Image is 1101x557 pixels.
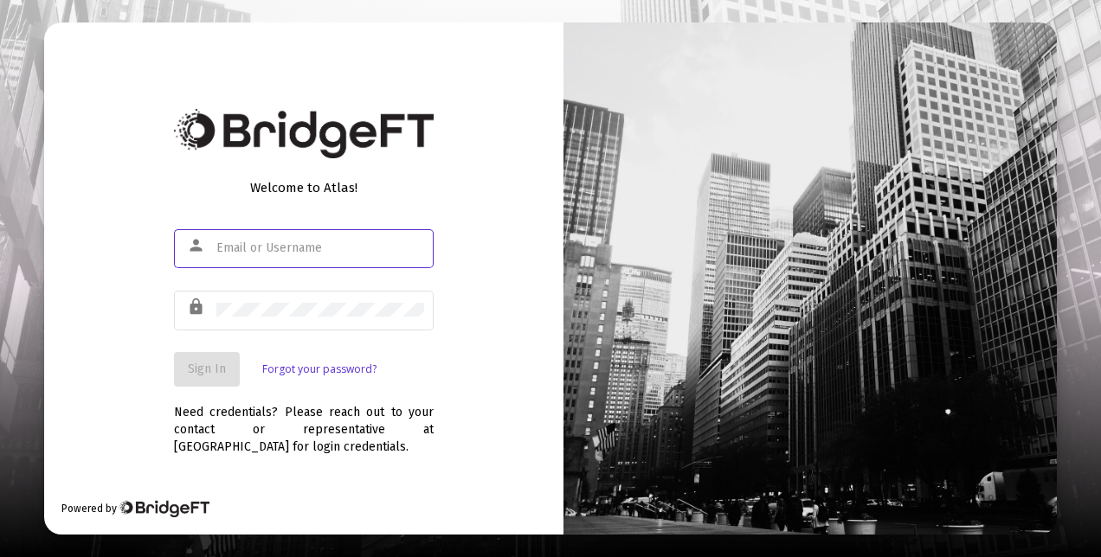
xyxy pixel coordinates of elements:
[174,109,434,158] img: Bridge Financial Technology Logo
[216,241,424,255] input: Email or Username
[187,235,208,256] mat-icon: person
[119,500,209,517] img: Bridge Financial Technology Logo
[174,352,240,387] button: Sign In
[188,362,226,376] span: Sign In
[174,179,434,196] div: Welcome to Atlas!
[61,500,209,517] div: Powered by
[262,361,377,378] a: Forgot your password?
[187,297,208,317] mat-icon: lock
[174,387,434,456] div: Need credentials? Please reach out to your contact or representative at [GEOGRAPHIC_DATA] for log...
